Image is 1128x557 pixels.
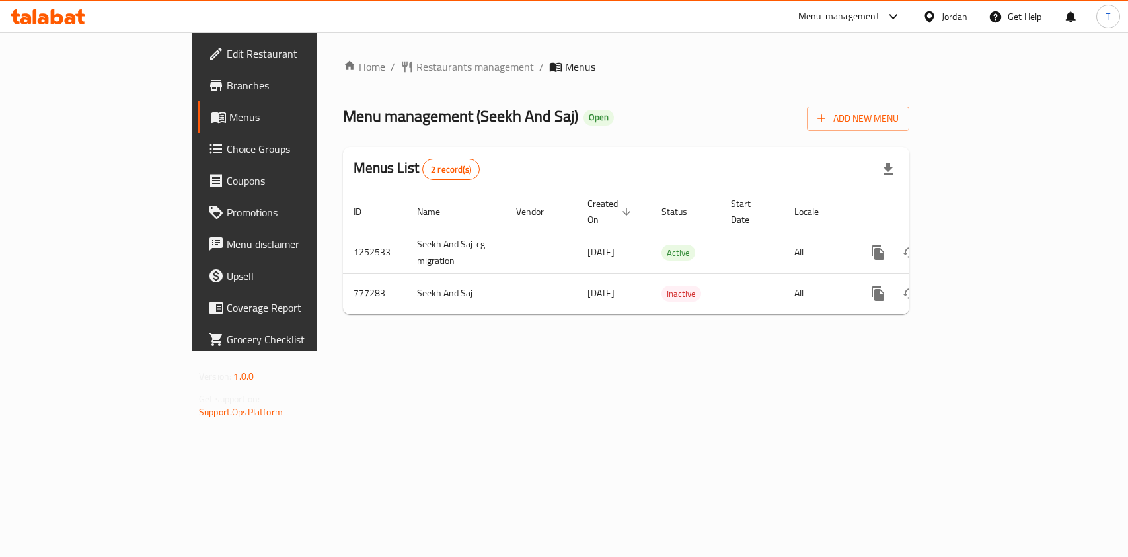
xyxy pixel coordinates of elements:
span: Edit Restaurant [227,46,370,62]
div: Menu-management [798,9,880,24]
a: Edit Restaurant [198,38,381,69]
span: Choice Groups [227,141,370,157]
div: Open [583,110,614,126]
span: Coverage Report [227,300,370,316]
a: Upsell [198,260,381,292]
h2: Menus List [354,158,480,180]
span: Add New Menu [817,110,899,127]
a: Restaurants management [400,59,534,75]
span: Locale [794,204,836,220]
span: [DATE] [587,243,615,261]
td: Seekh And Saj-cg migration [406,232,506,273]
span: Name [417,204,457,220]
span: Menu management ( Seekh And Saj ) [343,101,578,131]
span: Promotions [227,204,370,220]
span: Vendor [516,204,561,220]
a: Branches [198,69,381,101]
span: Grocery Checklist [227,331,370,347]
span: Start Date [731,196,768,228]
span: [DATE] [587,284,615,302]
span: 1.0.0 [233,368,254,385]
span: ID [354,204,379,220]
a: Coupons [198,165,381,196]
span: Menus [229,109,370,125]
div: Jordan [942,9,967,24]
span: Get support on: [199,390,260,407]
div: Total records count [422,159,480,180]
a: Menus [198,101,381,133]
span: Coupons [227,173,370,189]
li: / [391,59,395,75]
span: Inactive [661,286,701,302]
a: Coverage Report [198,292,381,323]
button: more [862,237,894,269]
span: Upsell [227,268,370,284]
span: Restaurants management [416,59,534,75]
span: Created On [587,196,635,228]
table: enhanced table [343,192,1000,314]
span: 2 record(s) [423,163,479,176]
td: - [720,273,784,314]
span: Menu disclaimer [227,236,370,252]
a: Grocery Checklist [198,323,381,355]
td: Seekh And Saj [406,273,506,314]
span: T [1106,9,1110,24]
td: All [784,273,852,314]
a: Support.OpsPlatform [199,404,283,421]
span: Branches [227,77,370,93]
button: Change Status [894,278,926,310]
th: Actions [852,192,1000,232]
button: more [862,278,894,310]
a: Choice Groups [198,133,381,165]
span: Open [583,112,614,123]
a: Promotions [198,196,381,228]
a: Menu disclaimer [198,228,381,260]
td: - [720,232,784,273]
nav: breadcrumb [343,59,909,75]
li: / [539,59,544,75]
td: All [784,232,852,273]
button: Add New Menu [807,107,909,131]
span: Active [661,245,695,261]
div: Export file [872,153,904,185]
span: Version: [199,368,231,385]
span: Menus [565,59,595,75]
span: Status [661,204,704,220]
button: Change Status [894,237,926,269]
